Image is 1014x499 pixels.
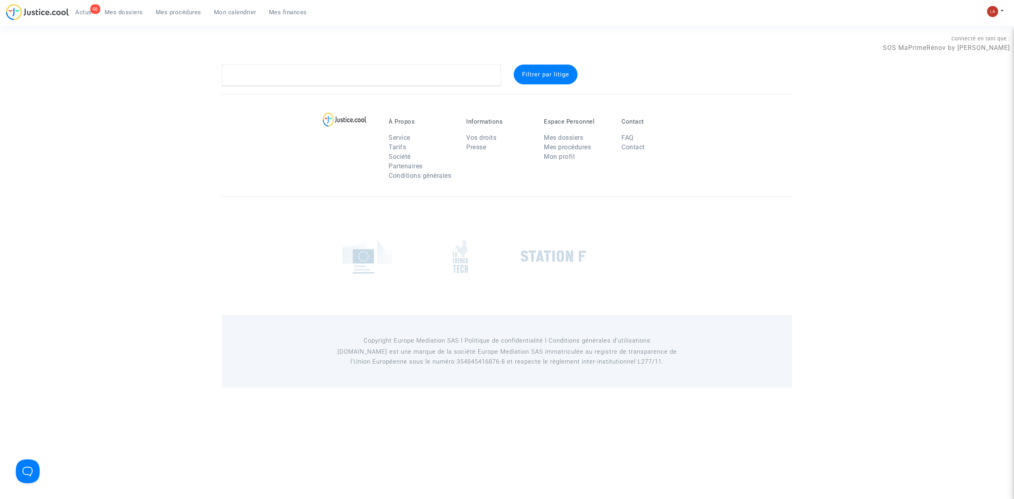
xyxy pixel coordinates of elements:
[323,112,367,127] img: logo-lg.svg
[544,153,575,160] a: Mon profil
[389,143,406,151] a: Tarifs
[466,134,496,141] a: Vos droits
[453,240,468,273] img: french_tech.png
[149,6,208,18] a: Mes procédures
[951,36,1010,42] span: Connecté en tant que :
[544,143,591,151] a: Mes procédures
[389,153,411,160] a: Société
[90,4,100,14] div: 46
[389,134,410,141] a: Service
[621,134,634,141] a: FAQ
[214,9,256,16] span: Mon calendrier
[389,162,423,170] a: Partenaires
[521,250,586,262] img: stationf.png
[987,6,998,17] img: 3f9b7d9779f7b0ffc2b90d026f0682a9
[327,347,688,367] p: [DOMAIN_NAME] est une marque de la société Europe Mediation SAS immatriculée au registre de tr...
[98,6,149,18] a: Mes dossiers
[466,143,486,151] a: Presse
[75,9,92,16] span: Actus
[269,9,307,16] span: Mes finances
[522,71,569,78] span: Filtrer par litige
[389,172,451,179] a: Conditions générales
[263,6,313,18] a: Mes finances
[327,336,688,346] p: Copyright Europe Mediation SAS l Politique de confidentialité l Conditions générales d’utilisa...
[389,118,454,125] p: À Propos
[544,134,583,141] a: Mes dossiers
[621,143,645,151] a: Contact
[621,118,687,125] p: Contact
[6,4,69,20] img: jc-logo.svg
[105,9,143,16] span: Mes dossiers
[69,6,98,18] a: 46Actus
[343,239,392,274] img: europe_commision.png
[544,118,610,125] p: Espace Personnel
[208,6,263,18] a: Mon calendrier
[156,9,201,16] span: Mes procédures
[466,118,532,125] p: Informations
[16,459,40,483] iframe: Help Scout Beacon - Open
